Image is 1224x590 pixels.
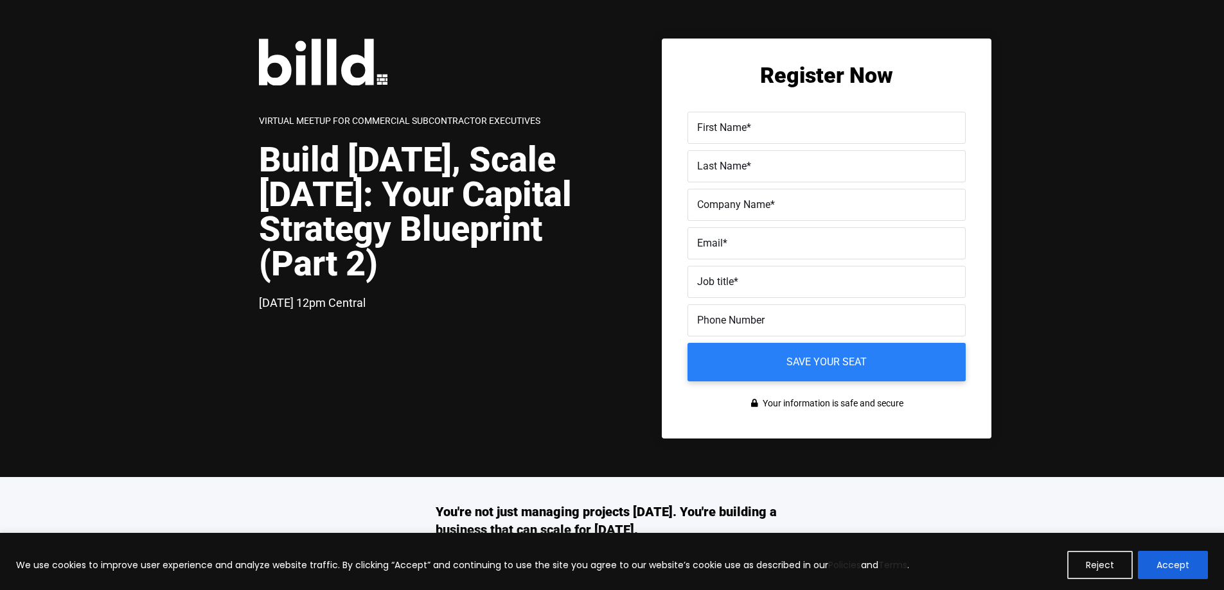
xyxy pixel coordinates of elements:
button: Accept [1138,551,1208,579]
button: Reject [1067,551,1133,579]
a: Terms [878,559,907,571]
span: Job title [697,275,734,288]
a: Policies [828,559,861,571]
h1: Build [DATE], Scale [DATE]: Your Capital Strategy Blueprint (Part 2) [259,143,612,281]
span: First Name [697,121,747,134]
input: Save your seat [687,343,966,381]
h3: You're not just managing projects [DATE]. You're building a business that can scale for [DATE]. [436,503,789,539]
span: Company Name [697,198,770,211]
p: We use cookies to improve user experience and analyze website traffic. By clicking “Accept” and c... [16,557,909,573]
span: Email [697,237,723,249]
span: Phone Number [697,314,765,326]
h2: Register Now [687,64,966,86]
span: Your information is safe and secure [759,394,903,413]
span: Last Name [697,160,747,172]
span: [DATE] 12pm Central [259,296,366,309]
span: Virtual Meetup for Commercial Subcontractor Executives [259,116,540,126]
